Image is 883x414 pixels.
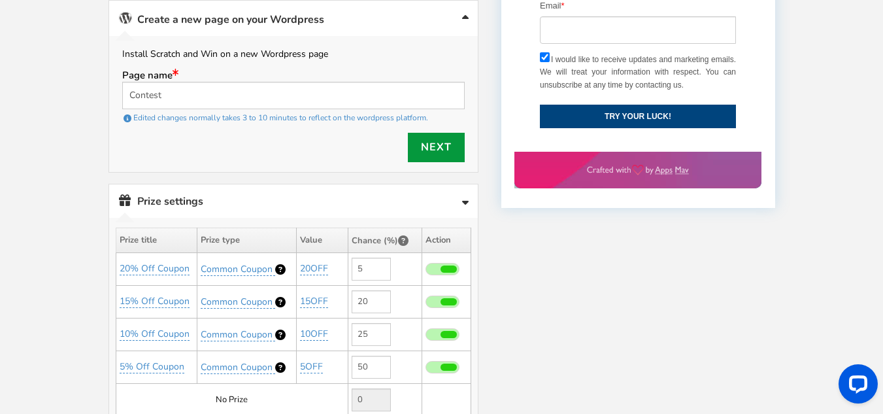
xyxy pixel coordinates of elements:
[120,328,190,341] a: 10% Off Coupon
[25,311,50,324] label: Email
[109,1,478,36] a: Create a new page on your Wordpress
[352,388,391,411] input: Value not editable
[300,328,328,341] a: 10OFF
[201,296,273,308] span: Common Coupon
[200,5,233,14] a: click here
[120,360,184,373] a: 5% Off Coupon
[297,228,348,252] th: Value
[201,296,275,309] a: Common Coupon
[109,184,478,218] a: Prize settings
[422,228,471,252] th: Action
[201,263,275,276] a: Common Coupon
[201,263,273,275] span: Common Coupon
[348,228,422,252] th: Chance (%)
[300,262,328,275] a: 20OFF
[300,295,328,308] a: 15OFF
[201,328,273,341] span: Common Coupon
[25,365,222,403] label: I would like to receive updates and marketing emails. We will treat your information with respect...
[120,262,190,275] a: 20% Off Coupon
[116,228,197,252] th: Prize title
[201,361,275,374] a: Common Coupon
[300,360,323,373] a: 5OFF
[50,277,197,291] strong: FEELING LUCKY? PLAY NOW!
[197,228,297,252] th: Prize type
[25,364,35,373] input: I would like to receive updates and marketing emails. We will treat your information with respect...
[828,359,883,414] iframe: LiveChat chat widget
[201,361,273,373] span: Common Coupon
[122,69,465,82] label: Page name
[122,46,465,62] p: Install Scratch and Win on a new Wordpress page
[120,295,190,308] a: 15% Off Coupon
[201,328,275,341] a: Common Coupon
[122,109,465,126] div: Edited changes normally takes 3 to 10 minutes to reflect on the wordpress platform.
[408,133,465,162] a: Next
[122,82,465,109] input: E.g. Win, Scratch and Win, Try your luck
